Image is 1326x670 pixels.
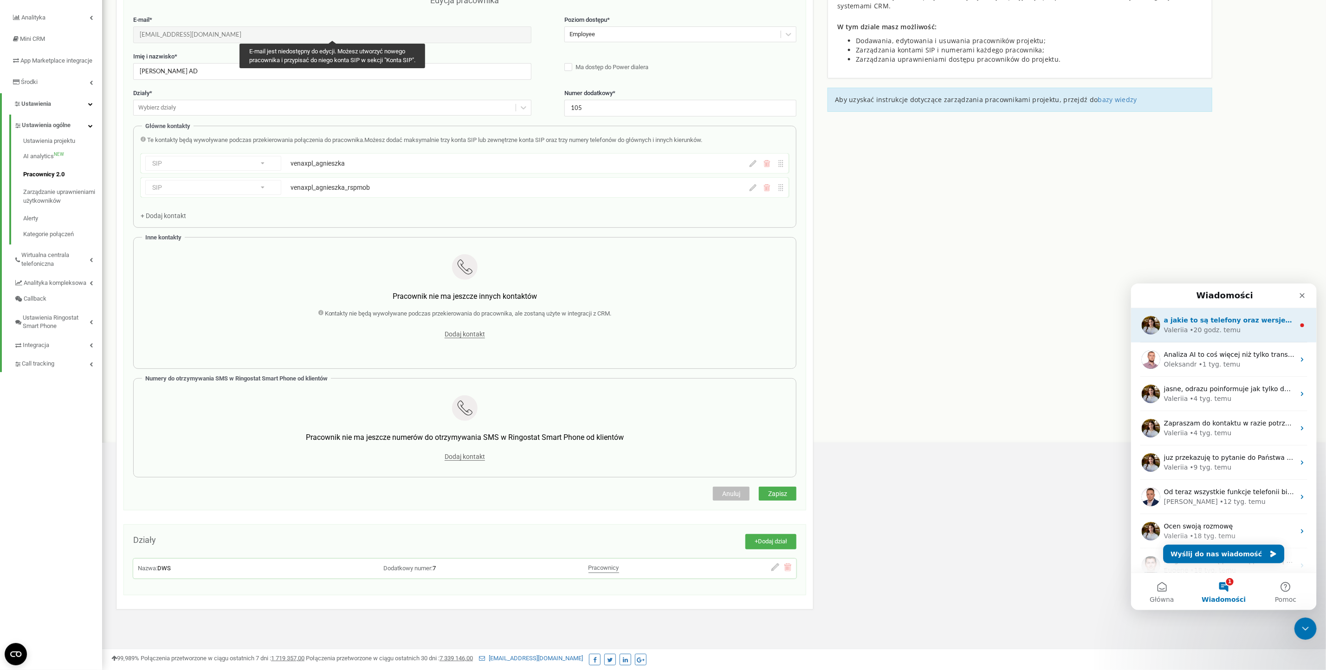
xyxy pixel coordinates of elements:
[1131,283,1317,610] iframe: Intercom live chat
[364,136,702,143] span: Możesz dodać maksymalnie trzy konta SIP lub zewnętrzne konta SIP oraz trzy numery telefonów do gł...
[564,90,613,97] span: Numer dodatkowy
[14,245,102,272] a: Wirtualna centrala telefoniczna
[32,261,154,280] button: Wyślij do nas wiadomość
[24,295,46,303] span: Callback
[62,290,123,327] button: Wiadomości
[133,90,149,97] span: Działy
[14,353,102,372] a: Call tracking
[722,490,740,497] span: Anuluj
[569,30,595,39] div: Employee
[745,534,796,549] button: +Dodaj dział
[14,115,102,134] a: Ustawienia ogólne
[271,655,304,662] u: 1 719 357,00
[14,335,102,354] a: Integracja
[306,433,624,442] span: Pracownik nie ma jeszcze numerów do otrzymywania SMS w Ringostat Smart Phone od klientów
[325,310,612,317] span: Kontakty nie będą wywoływane podczas przekierowania do pracownika, ale zostaną użyte w integracji...
[33,33,372,40] span: a jakie to są telefony oraz wersje? Aplikacja dostępna na Android 11 i wyżej iOS 14.2 i wyżej
[564,100,796,116] input: Wprowadź numer dodatkowy
[14,291,102,307] a: Callback
[33,179,57,189] div: Valeriia
[21,100,51,107] span: Ustawienia
[23,228,102,239] a: Kategorie połączeń
[21,251,90,268] span: Wirtualna centrala telefoniczna
[124,290,186,327] button: Pomoc
[33,76,66,86] div: Oleksandr
[856,45,1044,54] span: Zarządzania kontami SIP i numerami każdego pracownika;
[856,36,1046,45] span: Dodawania, edytowania i usuwania pracowników projektu;
[33,248,57,258] div: Valeriia
[33,136,1223,143] span: Zapraszam do kontaktu w razie potrzeby ! Dziękujemy za skorzystanie z naszych usług. P.S. Wypróbu...
[59,110,101,120] div: • 4 tyg. temu
[145,234,181,241] span: Inne kontakty
[23,314,90,331] span: Ustawienia Ringostat Smart Phone
[22,360,54,368] span: Call tracking
[59,179,101,189] div: • 9 tyg. temu
[20,57,92,64] span: App Marketplace integracje
[11,67,29,85] img: Profile image for Oleksandr
[383,565,433,572] span: Dodatkowy numer:
[141,154,789,173] div: SIPvenaxpl_agnieszka
[21,78,38,85] span: Środki
[589,564,619,571] span: Pracownicy
[23,148,102,166] a: AI analyticsNEW
[291,159,616,168] div: venaxpl_agnieszka
[33,110,57,120] div: Valeriia
[59,42,110,52] div: • 20 godz. temu
[33,42,57,52] div: Valeriia
[306,655,473,662] span: Połączenia przetworzone w ciągu ostatnich 30 dni :
[11,170,29,188] img: Profile image for Valeriia
[59,145,101,155] div: • 4 tyg. temu
[1098,95,1137,104] a: bazy wiedzy
[11,135,29,154] img: Profile image for Valeriia
[133,63,531,79] input: Wprowadź imię i nazwisko
[33,205,944,212] span: Od teraz wszystkie funkcje telefonii biznesowej Ringostat są dostępne zarówno na komputerze, jak ...
[23,341,49,350] span: Integracja
[33,102,325,109] span: jasne, odrazu poinformuje jak tylko dostanę odpowiedź 🙏 przepraszam za niedogodności
[33,145,57,155] div: Valeriia
[33,239,102,246] span: Ocen swoją rozmowę
[1294,618,1317,640] iframe: Intercom live chat
[11,101,29,120] img: Profile image for Valeriia
[14,272,102,291] a: Analityka kompleksowa
[157,565,171,572] span: DWS
[576,64,648,71] span: Ma dostęp do Power dialera
[138,103,176,112] div: Wybierz działy
[445,453,485,461] span: Dodaj kontakt
[440,655,473,662] u: 7 339 146,00
[89,213,135,223] div: • 12 tyg. temu
[145,122,190,129] span: Główne kontakty
[141,178,789,197] div: SIPvenaxpl_agnieszka_rspmob
[2,93,102,115] a: Ustawienia
[11,273,29,291] img: Profile image for Eugene
[20,35,45,42] span: Mini CRM
[445,330,485,338] span: Dodaj kontakt
[71,313,115,319] span: Wiadomości
[564,16,607,23] span: Poziom dostępu
[68,76,110,86] div: • 1 tyg. temu
[759,487,796,501] button: Zapisz
[22,121,71,130] span: Ustawienia ogólne
[856,55,1061,64] span: Zarządzania uprawnieniami dostępu pracowników do projektu.
[23,166,102,184] a: Pracownicy 2.0
[291,183,616,192] div: venaxpl_agnieszka_rspmob
[23,183,102,210] a: Zarządzanie uprawnieniami użytkowników
[21,14,45,21] span: Analityka
[59,282,105,292] div: • 18 tyg. temu
[144,313,165,319] span: Pomoc
[145,375,328,382] span: Numery do otrzymywania SMS w Ringostat Smart Phone od klientów
[133,53,175,60] span: Imię i nazwisko
[479,655,583,662] a: [EMAIL_ADDRESS][DOMAIN_NAME]
[138,565,157,572] span: Nazwa:
[147,136,364,143] span: Te kontakty będą wywoływane podczas przekierowania połączenia do pracownika.
[837,22,937,31] span: W tym dziale masz możliwość:
[713,487,750,501] button: Anuluj
[141,655,304,662] span: Połączenia przetworzone w ciągu ostatnich 7 dni :
[33,213,87,223] div: [PERSON_NAME]
[835,95,1098,104] span: Aby uzyskać instrukcje dotyczące zarządzania pracownikami projektu, przejdź do
[11,238,29,257] img: Profile image for Valeriia
[24,279,86,288] span: Analityka kompleksowa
